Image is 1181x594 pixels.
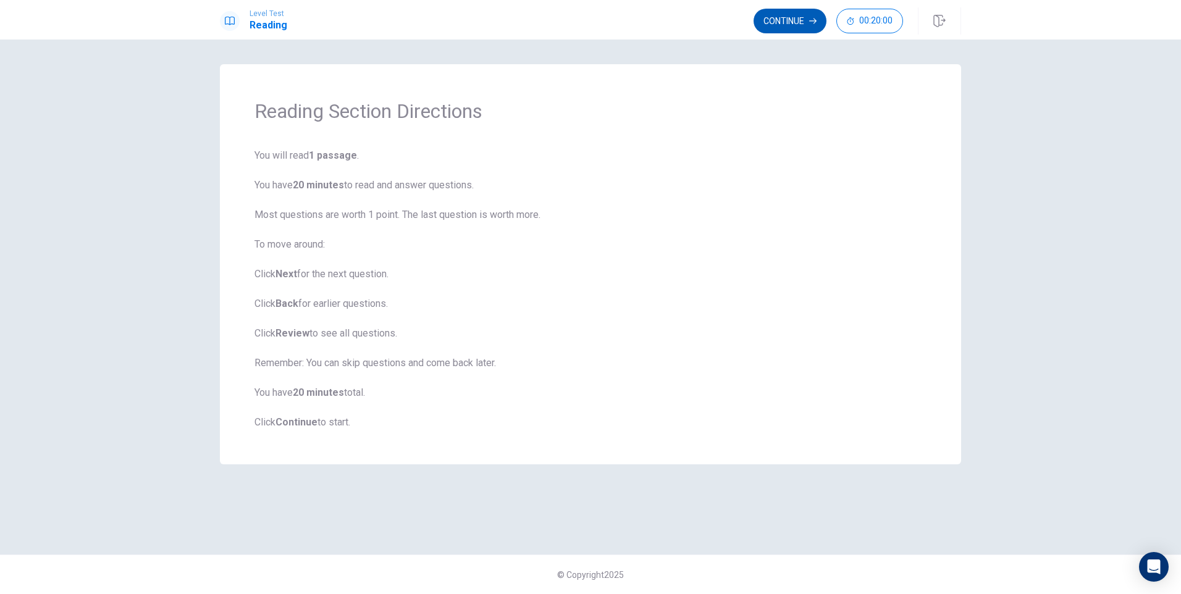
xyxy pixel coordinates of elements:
[293,387,344,398] b: 20 minutes
[293,179,344,191] b: 20 minutes
[1139,552,1169,582] div: Open Intercom Messenger
[859,16,893,26] span: 00:20:00
[309,149,357,161] b: 1 passage
[754,9,826,33] button: Continue
[254,148,927,430] span: You will read . You have to read and answer questions. Most questions are worth 1 point. The last...
[254,99,927,123] h1: Reading Section Directions
[836,9,903,33] button: 00:20:00
[250,9,287,18] span: Level Test
[557,570,624,580] span: © Copyright 2025
[275,268,297,280] b: Next
[275,298,298,309] b: Back
[275,327,309,339] b: Review
[275,416,317,428] b: Continue
[250,18,287,33] h1: Reading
